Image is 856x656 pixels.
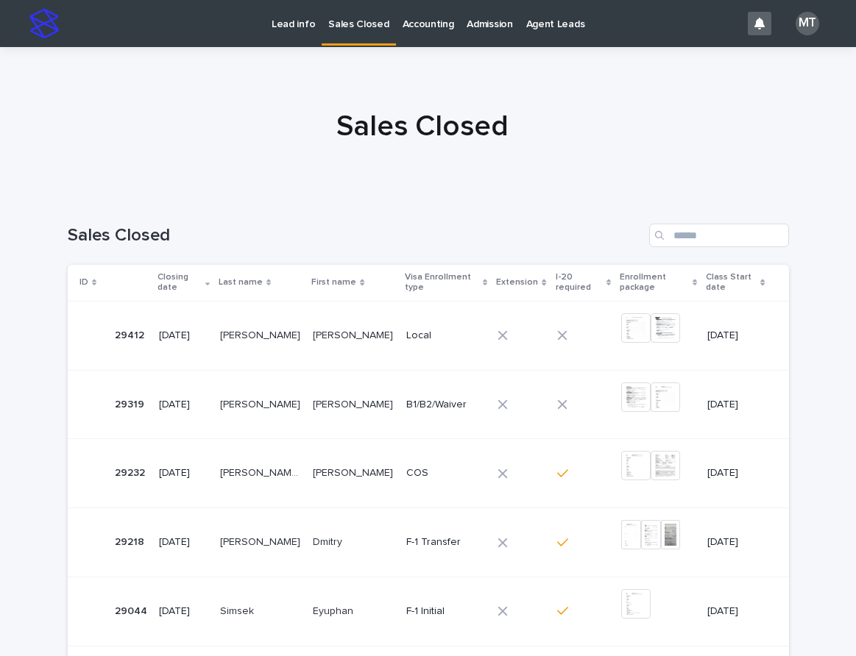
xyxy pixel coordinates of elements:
[313,396,396,411] p: [PERSON_NAME]
[649,224,789,247] input: Search
[68,577,789,646] tr: 2904429044 [DATE]SimsekSimsek EyuphanEyuphan F-1 Initial[DATE]
[159,399,209,411] p: [DATE]
[29,9,59,38] img: stacker-logo-s-only.png
[159,329,209,342] p: [DATE]
[220,533,303,549] p: [PERSON_NAME]
[796,12,819,35] div: MT
[706,269,757,296] p: Class Start date
[406,536,487,549] p: F-1 Transfer
[79,274,88,290] p: ID
[115,602,150,618] p: 29044
[115,464,148,479] p: 29232
[159,536,209,549] p: [DATE]
[115,533,147,549] p: 29218
[620,269,689,296] p: Enrollment package
[406,605,487,618] p: F-1 Initial
[556,269,603,296] p: I-20 required
[159,605,209,618] p: [DATE]
[62,109,783,144] h1: Sales Closed
[68,439,789,508] tr: 2923229232 [DATE][PERSON_NAME] [PERSON_NAME] Paes[PERSON_NAME] [PERSON_NAME] Paes [PERSON_NAME][P...
[406,399,487,411] p: B1/B2/Waiver
[707,605,765,618] p: [DATE]
[707,536,765,549] p: [DATE]
[313,327,396,342] p: [PERSON_NAME]
[496,274,538,290] p: Extension
[220,396,303,411] p: [PERSON_NAME]
[313,602,356,618] p: Eyuphan
[707,329,765,342] p: [DATE]
[68,508,789,577] tr: 2921829218 [DATE][PERSON_NAME][PERSON_NAME] DmitryDmitry F-1 Transfer[DATE]
[313,533,345,549] p: Dmitry
[158,269,202,296] p: Closing date
[220,464,304,479] p: Fernandes Pereira Paes
[707,467,765,479] p: [DATE]
[220,602,257,618] p: Simsek
[68,370,789,439] tr: 2931929319 [DATE][PERSON_NAME][PERSON_NAME] [PERSON_NAME][PERSON_NAME] B1/B2/Waiver[DATE]
[68,225,643,246] h1: Sales Closed
[405,269,480,296] p: Visa Enrollment type
[313,464,396,479] p: [PERSON_NAME]
[707,399,765,411] p: [DATE]
[115,396,147,411] p: 29319
[219,274,263,290] p: Last name
[220,327,303,342] p: [PERSON_NAME]
[406,467,487,479] p: COS
[115,327,147,342] p: 29412
[406,329,487,342] p: Local
[68,301,789,370] tr: 2941229412 [DATE][PERSON_NAME][PERSON_NAME] [PERSON_NAME][PERSON_NAME] Local[DATE]
[311,274,356,290] p: First name
[159,467,209,479] p: [DATE]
